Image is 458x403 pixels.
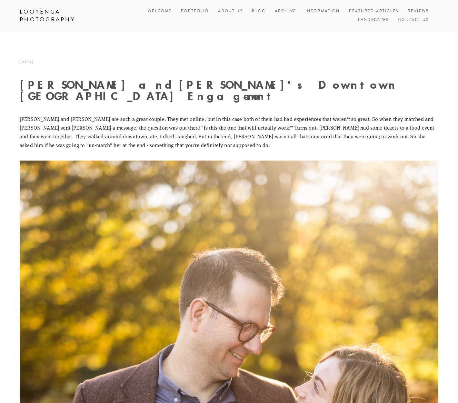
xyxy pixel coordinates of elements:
[20,79,438,102] h1: [PERSON_NAME] and [PERSON_NAME]'s Downtown [GEOGRAPHIC_DATA] Engagement
[398,16,429,25] a: Contact Us
[20,114,438,150] p: [PERSON_NAME] and [PERSON_NAME] are such a great couple. They met online, but in this case both o...
[275,7,296,16] a: Archive
[15,6,110,25] a: Looyenga Photography
[218,7,243,16] a: About Us
[358,16,389,25] a: Landscapes
[181,8,209,14] a: Portfolio
[252,7,265,16] a: Blog
[305,8,340,14] a: Information
[349,7,398,16] a: Featured Articles
[148,7,172,16] a: Welcome
[408,7,429,16] a: Reviews
[20,57,34,66] time: [DATE]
